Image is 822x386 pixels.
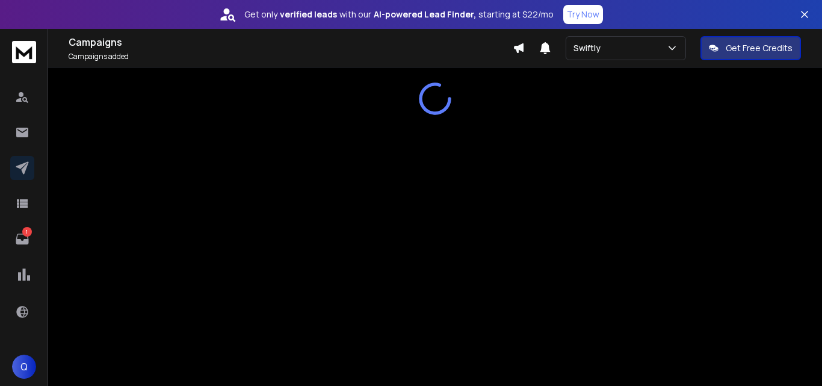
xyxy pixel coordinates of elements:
a: 1 [10,227,34,251]
button: Q [12,355,36,379]
p: Campaigns added [69,52,513,61]
button: Try Now [563,5,603,24]
p: Try Now [567,8,599,20]
p: Get Free Credits [726,42,793,54]
p: Swiftly [573,42,605,54]
button: Get Free Credits [700,36,801,60]
strong: AI-powered Lead Finder, [374,8,476,20]
p: 1 [22,227,32,237]
h1: Campaigns [69,35,513,49]
strong: verified leads [280,8,337,20]
p: Get only with our starting at $22/mo [244,8,554,20]
img: logo [12,41,36,63]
